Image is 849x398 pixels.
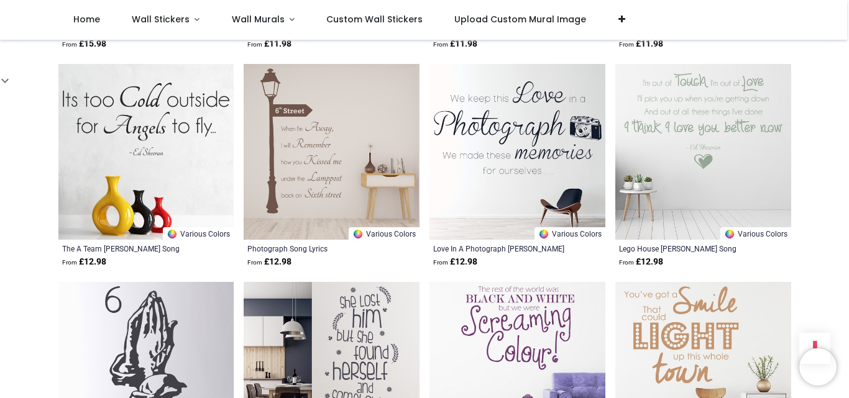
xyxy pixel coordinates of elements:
[247,256,291,268] strong: £ 12.98
[799,348,837,386] iframe: Brevo live chat
[433,256,477,268] strong: £ 12.98
[720,227,791,240] a: Various Colors
[62,243,197,253] a: The A Team [PERSON_NAME] Song Lyrics
[352,228,364,240] img: Color Wheel
[62,259,77,266] span: From
[247,38,291,50] strong: £ 11.98
[167,228,178,240] img: Color Wheel
[429,64,605,240] img: Love In A Photograph Ed Sheeran Song Lyrics Wall Sticker
[132,13,190,25] span: Wall Stickers
[433,41,448,48] span: From
[163,227,234,240] a: Various Colors
[724,228,735,240] img: Color Wheel
[619,259,634,266] span: From
[247,243,382,253] a: Photograph Song Lyrics [PERSON_NAME]
[349,227,420,240] a: Various Colors
[433,243,568,253] a: Love In A Photograph [PERSON_NAME] Song Lyrics
[454,13,586,25] span: Upload Custom Mural Image
[619,38,663,50] strong: £ 11.98
[619,41,634,48] span: From
[615,64,791,240] img: Lego House Ed Sheeran Song Lyrics Wall Sticker
[62,41,77,48] span: From
[247,259,262,266] span: From
[433,259,448,266] span: From
[58,64,234,240] img: The A Team Ed Sheeran Song Lyrics Wall Sticker
[619,256,663,268] strong: £ 12.98
[326,13,423,25] span: Custom Wall Stickers
[62,256,106,268] strong: £ 12.98
[619,243,754,253] a: Lego House [PERSON_NAME] Song Lyrics
[232,13,285,25] span: Wall Murals
[244,64,420,240] img: Photograph Song Lyrics Ed Sheeran Wall Sticker
[62,38,106,50] strong: £ 15.98
[433,38,477,50] strong: £ 11.98
[247,41,262,48] span: From
[73,13,100,25] span: Home
[535,227,605,240] a: Various Colors
[538,228,549,240] img: Color Wheel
